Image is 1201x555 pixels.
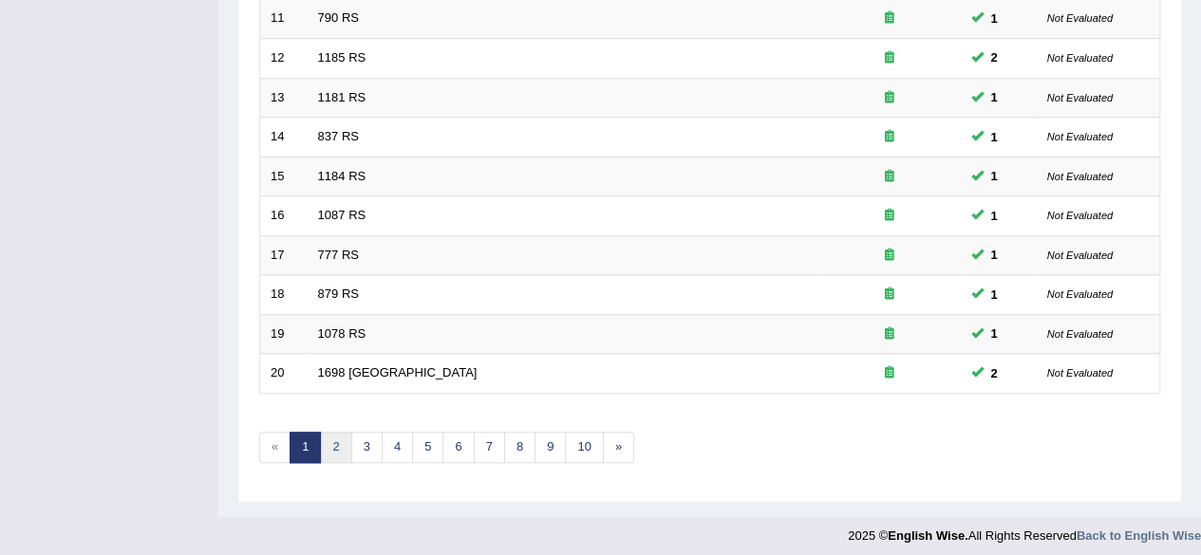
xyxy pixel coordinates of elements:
td: 13 [260,78,308,118]
small: Not Evaluated [1047,328,1113,340]
small: Not Evaluated [1047,12,1113,24]
span: You can still take this question [984,363,1005,383]
td: 17 [260,235,308,275]
span: You can still take this question [984,47,1005,67]
a: 1698 [GEOGRAPHIC_DATA] [318,365,478,379]
span: You can still take this question [984,87,1005,107]
small: Not Evaluated [1047,210,1113,221]
a: 777 RS [318,248,359,262]
td: 18 [260,275,308,315]
div: Exam occurring question [829,207,950,225]
td: 16 [260,196,308,236]
a: 6 [442,432,474,463]
small: Not Evaluated [1047,92,1113,103]
a: 9 [535,432,566,463]
div: 2025 © All Rights Reserved [848,517,1201,545]
a: 879 RS [318,287,359,301]
a: 3 [351,432,383,463]
div: Exam occurring question [829,128,950,146]
span: You can still take this question [984,206,1005,226]
a: 1181 RS [318,90,366,104]
small: Not Evaluated [1047,250,1113,261]
a: 1 [290,432,321,463]
strong: English Wise. [888,528,967,543]
a: 10 [565,432,603,463]
td: 20 [260,354,308,394]
a: 4 [382,432,413,463]
small: Not Evaluated [1047,367,1113,379]
a: Back to English Wise [1077,528,1201,543]
span: You can still take this question [984,324,1005,343]
a: 1185 RS [318,50,366,65]
div: Exam occurring question [829,168,950,186]
td: 19 [260,314,308,354]
td: 14 [260,118,308,157]
div: Exam occurring question [829,89,950,107]
a: 8 [504,432,535,463]
div: Exam occurring question [829,9,950,28]
div: Exam occurring question [829,49,950,67]
span: You can still take this question [984,166,1005,186]
td: 12 [260,38,308,78]
span: « [259,432,291,463]
span: You can still take this question [984,245,1005,265]
span: You can still take this question [984,127,1005,147]
a: 5 [412,432,443,463]
a: 1087 RS [318,208,366,222]
a: 790 RS [318,10,359,25]
span: You can still take this question [984,9,1005,28]
small: Not Evaluated [1047,52,1113,64]
div: Exam occurring question [829,364,950,382]
div: Exam occurring question [829,286,950,304]
a: 1078 RS [318,326,366,341]
small: Not Evaluated [1047,288,1113,300]
div: Exam occurring question [829,325,950,343]
a: 2 [320,432,351,463]
div: Exam occurring question [829,247,950,265]
a: » [603,432,634,463]
span: You can still take this question [984,285,1005,305]
small: Not Evaluated [1047,131,1113,142]
a: 1184 RS [318,169,366,183]
td: 15 [260,157,308,196]
small: Not Evaluated [1047,171,1113,182]
a: 7 [474,432,505,463]
a: 837 RS [318,129,359,143]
